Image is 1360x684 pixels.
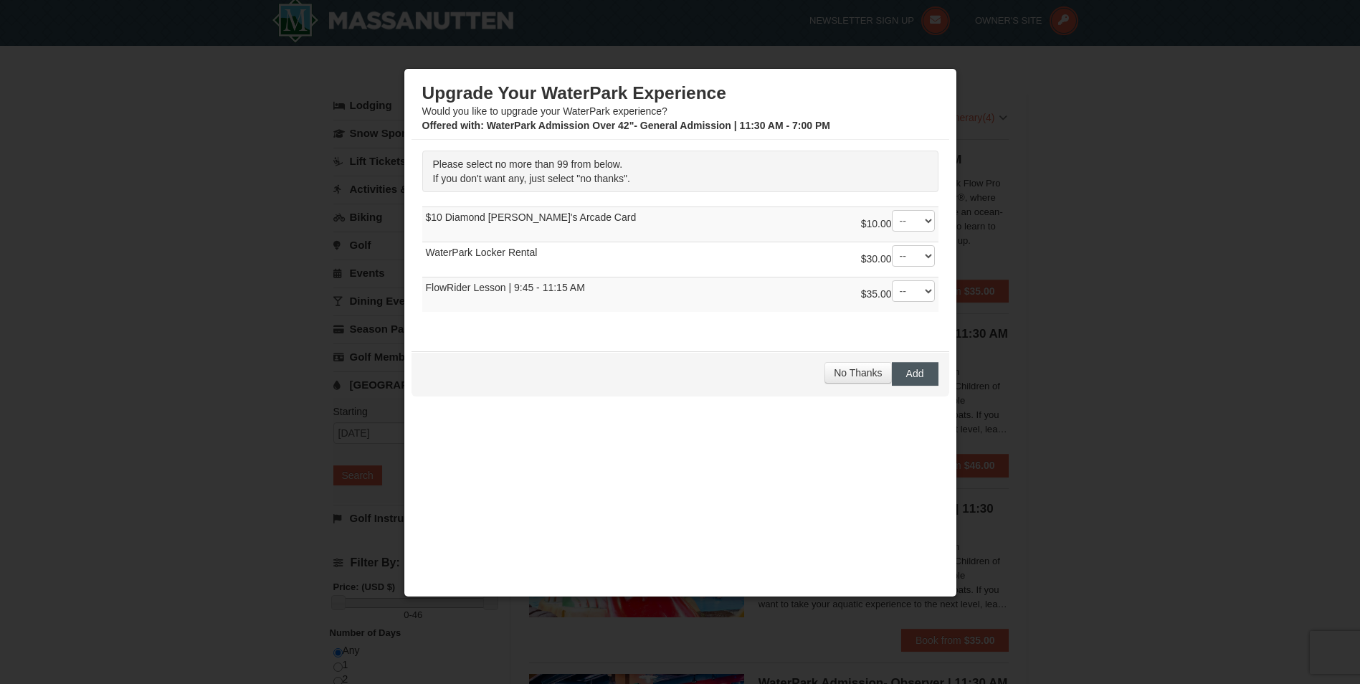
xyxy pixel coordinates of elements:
span: If you don't want any, just select "no thanks". [433,173,630,184]
strong: : WaterPark Admission Over 42"- General Admission | 11:30 AM - 7:00 PM [422,120,830,131]
div: Would you like to upgrade your WaterPark experience? [422,82,938,133]
div: $30.00 [861,245,935,274]
button: Add [892,362,938,385]
span: No Thanks [834,367,882,379]
span: Offered with [422,120,481,131]
span: Add [906,368,924,379]
button: No Thanks [824,362,891,384]
td: $10 Diamond [PERSON_NAME]'s Arcade Card [422,207,938,242]
td: WaterPark Locker Rental [422,242,938,277]
h3: Upgrade Your WaterPark Experience [422,82,938,104]
span: Please select no more than 99 from below. [433,158,623,170]
div: $10.00 [861,210,935,239]
td: FlowRider Lesson | 9:45 - 11:15 AM [422,277,938,313]
div: $35.00 [861,280,935,309]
